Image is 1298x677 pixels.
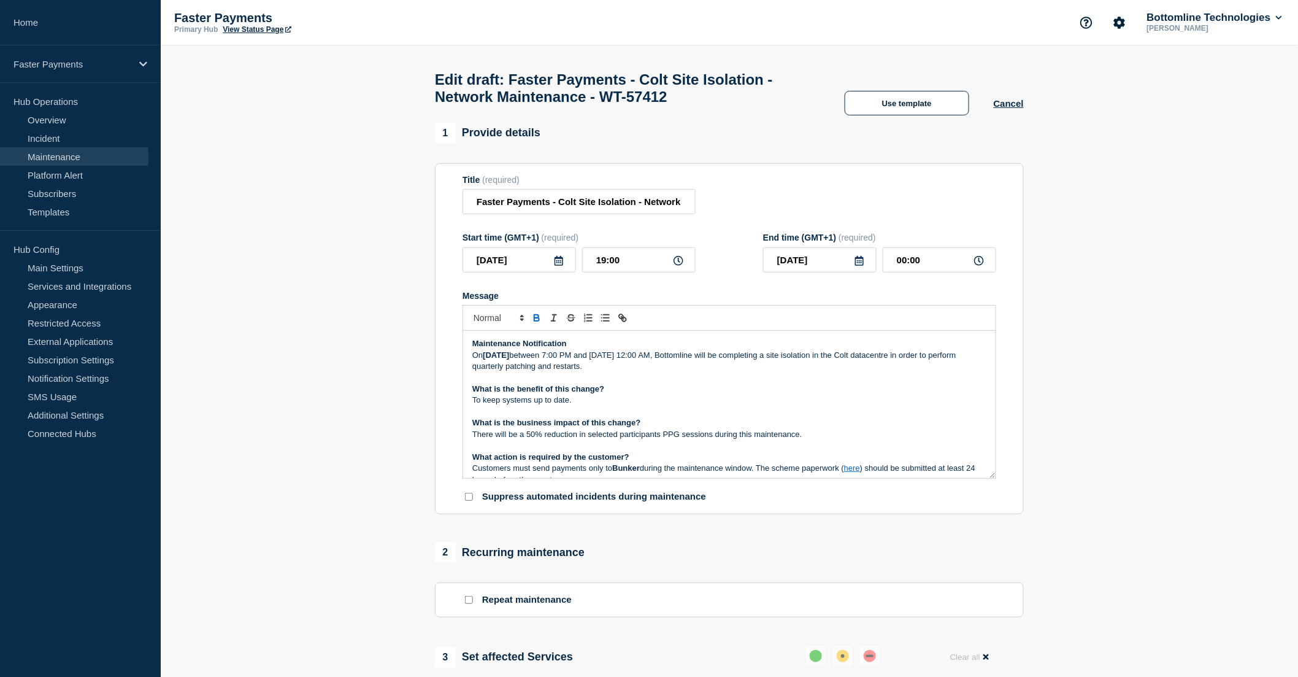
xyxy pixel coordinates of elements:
[463,247,576,273] input: YYYY-MM-DD
[845,91,969,115] button: Use template
[859,645,881,667] button: down
[472,418,641,427] strong: What is the business impact of this change?
[810,650,822,662] div: up
[763,247,877,273] input: YYYY-MM-DD
[174,25,218,34] p: Primary Hub
[542,233,579,242] span: (required)
[13,59,131,69] p: Faster Payments
[468,311,528,325] span: Font size
[435,647,456,668] span: 3
[597,311,614,325] button: Toggle bulleted list
[994,98,1024,109] button: Cancel
[612,463,640,473] strong: Bunker
[483,350,509,360] strong: [DATE]
[463,233,696,242] div: Start time (GMT+1)
[472,395,986,406] p: To keep systems up to date.
[463,291,996,301] div: Message
[864,650,876,662] div: down
[1145,24,1272,33] p: [PERSON_NAME]
[844,463,860,473] a: here
[472,339,567,348] strong: Maintenance Notification
[763,233,996,242] div: End time (GMT+1)
[463,331,996,478] div: Message
[582,247,696,273] input: HH:MM
[805,645,827,667] button: up
[472,384,604,393] strong: What is the benefit of this change?
[1145,12,1285,24] button: Bottomline Technologies
[1073,10,1099,36] button: Support
[482,175,520,185] span: (required)
[528,311,545,325] button: Toggle bold text
[465,596,473,604] input: Repeat maintenance
[563,311,580,325] button: Toggle strikethrough text
[435,542,585,563] div: Recurring maintenance
[943,645,996,669] button: Clear all
[435,123,540,144] div: Provide details
[839,233,876,242] span: (required)
[545,311,563,325] button: Toggle italic text
[463,175,696,185] div: Title
[223,25,291,34] a: View Status Page
[435,123,456,144] span: 1
[614,311,631,325] button: Toggle link
[837,650,849,662] div: affected
[463,189,696,214] input: Title
[174,11,420,25] p: Faster Payments
[472,452,629,462] strong: What action is required by the customer?
[435,542,456,563] span: 2
[472,429,986,440] p: There will be a 50% reduction in selected participants PPG sessions during this maintenance.
[482,594,572,606] p: Repeat maintenance
[435,71,820,106] h1: Edit draft: Faster Payments - Colt Site Isolation - Network Maintenance - WT-57412
[1107,10,1132,36] button: Account settings
[472,463,986,486] p: Customers must send payments only to during the maintenance window. The scheme paperwork ( ) shou...
[883,247,996,273] input: HH:MM
[832,645,854,667] button: affected
[482,491,706,503] p: Suppress automated incidents during maintenance
[435,647,573,668] div: Set affected Services
[472,350,986,373] p: On between 7:00 PM and [DATE] 12:00 AM, Bottomline will be completing a site isolation in the Col...
[465,493,473,501] input: Suppress automated incidents during maintenance
[580,311,597,325] button: Toggle ordered list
